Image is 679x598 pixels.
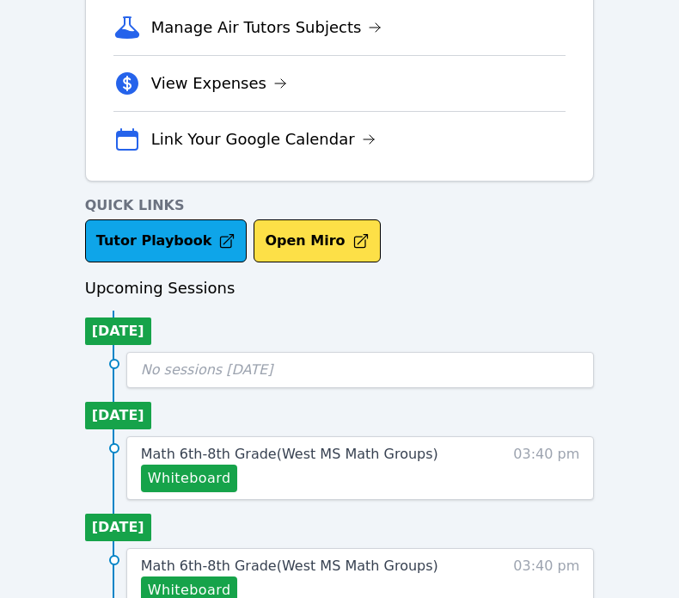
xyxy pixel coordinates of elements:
a: Tutor Playbook [85,219,248,262]
a: Math 6th-8th Grade(West MS Math Groups) [141,556,438,576]
li: [DATE] [85,402,151,429]
a: View Expenses [151,71,287,96]
button: Whiteboard [141,465,238,492]
a: Math 6th-8th Grade(West MS Math Groups) [141,444,438,465]
a: Manage Air Tutors Subjects [151,15,382,40]
button: Open Miro [254,219,380,262]
a: Link Your Google Calendar [151,127,376,151]
li: [DATE] [85,514,151,541]
li: [DATE] [85,317,151,345]
span: Math 6th-8th Grade ( West MS Math Groups ) [141,446,438,462]
h3: Upcoming Sessions [85,276,595,300]
span: No sessions [DATE] [141,361,273,378]
span: 03:40 pm [513,444,579,492]
span: Math 6th-8th Grade ( West MS Math Groups ) [141,558,438,574]
h4: Quick Links [85,195,595,216]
